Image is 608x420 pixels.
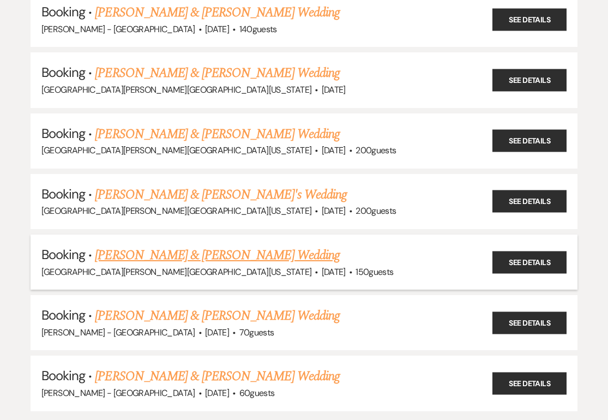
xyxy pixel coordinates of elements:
a: [PERSON_NAME] & [PERSON_NAME] Wedding [95,367,339,386]
a: See Details [492,69,567,92]
span: [DATE] [205,327,229,338]
a: See Details [492,130,567,152]
span: [PERSON_NAME] - [GEOGRAPHIC_DATA] [41,387,195,399]
a: [PERSON_NAME] & [PERSON_NAME] Wedding [95,124,339,144]
span: Booking [41,367,85,384]
span: Booking [41,246,85,263]
a: [PERSON_NAME] & [PERSON_NAME] Wedding [95,63,339,83]
a: See Details [492,190,567,213]
span: [DATE] [322,145,346,156]
span: 150 guests [356,266,393,278]
a: [PERSON_NAME] & [PERSON_NAME] Wedding [95,245,339,265]
a: [PERSON_NAME] & [PERSON_NAME]'s Wedding [95,185,347,205]
span: 200 guests [356,145,396,156]
span: [GEOGRAPHIC_DATA][PERSON_NAME][GEOGRAPHIC_DATA][US_STATE] [41,84,312,95]
span: [GEOGRAPHIC_DATA][PERSON_NAME][GEOGRAPHIC_DATA][US_STATE] [41,205,312,217]
span: Booking [41,185,85,202]
span: 140 guests [239,23,277,35]
span: [DATE] [205,387,229,399]
span: [DATE] [322,84,346,95]
span: [DATE] [322,266,346,278]
span: [DATE] [205,23,229,35]
a: [PERSON_NAME] & [PERSON_NAME] Wedding [95,3,339,22]
span: [GEOGRAPHIC_DATA][PERSON_NAME][GEOGRAPHIC_DATA][US_STATE] [41,266,312,278]
span: 200 guests [356,205,396,217]
span: [PERSON_NAME] - [GEOGRAPHIC_DATA] [41,23,195,35]
span: 60 guests [239,387,275,399]
span: Booking [41,307,85,323]
span: 70 guests [239,327,274,338]
span: Booking [41,3,85,20]
span: [GEOGRAPHIC_DATA][PERSON_NAME][GEOGRAPHIC_DATA][US_STATE] [41,145,312,156]
a: [PERSON_NAME] & [PERSON_NAME] Wedding [95,306,339,326]
a: See Details [492,311,567,334]
a: See Details [492,251,567,273]
span: [PERSON_NAME] - [GEOGRAPHIC_DATA] [41,327,195,338]
span: Booking [41,125,85,142]
span: Booking [41,64,85,81]
span: [DATE] [322,205,346,217]
a: See Details [492,8,567,31]
a: See Details [492,373,567,395]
